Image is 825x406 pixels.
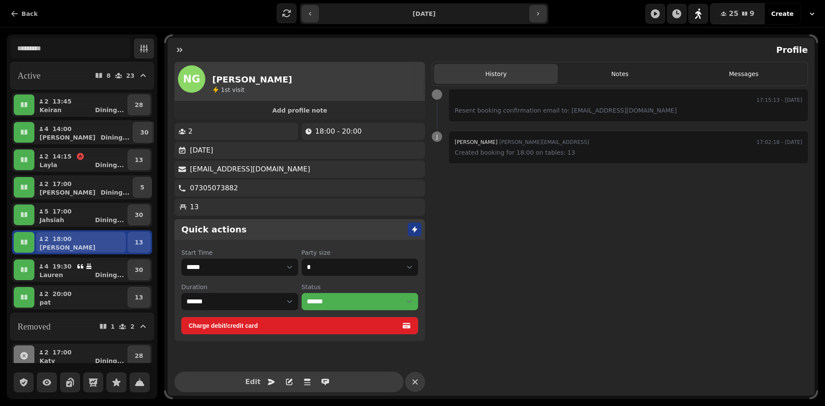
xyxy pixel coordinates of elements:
button: Add profile note [178,105,422,116]
p: 17:00 [52,348,72,357]
h2: [PERSON_NAME] [212,73,292,85]
button: History [434,64,558,84]
p: Dining ... [95,216,124,224]
p: 2 [44,235,49,243]
p: 4 [44,125,49,133]
button: 218:00[PERSON_NAME] [36,232,126,253]
button: Notes [558,64,681,84]
p: Dining ... [101,133,129,142]
p: 14:00 [52,125,72,133]
button: 220:00pat [36,287,126,308]
p: 5 [140,183,144,192]
button: 28 [128,345,150,366]
label: Start Time [181,248,298,257]
button: 5 [133,177,152,198]
p: 1 [111,324,115,330]
p: 13:45 [52,97,72,106]
p: Jahsiah [40,216,64,224]
p: pat [40,298,51,307]
button: 214:15LaylaDining... [36,150,126,170]
button: 30 [128,205,150,225]
p: 13 [135,156,143,164]
p: Keiran [40,106,61,114]
label: Status [302,283,419,291]
p: 14:15 [52,152,72,161]
p: 18:00 - 20:00 [315,126,362,137]
button: 28 [128,95,150,115]
p: Lauren [40,271,63,279]
div: [PERSON_NAME][EMAIL_ADDRESS] [455,137,589,147]
p: 13 [135,238,143,247]
span: 25 [729,10,738,17]
p: 2 [44,290,49,298]
p: [EMAIL_ADDRESS][DOMAIN_NAME] [190,164,310,174]
p: 8 [107,73,111,79]
label: Party size [302,248,419,257]
button: Edit [244,373,262,391]
p: Dining ... [95,106,124,114]
time: 17:15:13 - [DATE] [757,95,802,105]
p: 19:30 [52,262,72,271]
p: [PERSON_NAME] [40,133,95,142]
p: Layla [40,161,57,169]
p: 2 [44,152,49,161]
h2: Active [18,70,40,82]
span: Back [21,11,38,17]
button: 217:00KatyDining... [36,345,126,366]
button: Charge debit/credit card [181,317,418,334]
h2: Removed [18,321,51,333]
p: Dining ... [95,161,124,169]
p: 2 [44,97,49,106]
p: 23 [126,73,134,79]
p: 30 [140,128,148,137]
span: NG [183,74,200,84]
button: 30 [133,122,156,143]
p: 13 [190,202,199,212]
p: 30 [135,266,143,274]
p: 07305073882 [190,183,238,193]
p: 2 [188,126,192,137]
button: 217:00[PERSON_NAME]Dining... [36,177,131,198]
button: 414:00[PERSON_NAME]Dining... [36,122,131,143]
p: 2 [130,324,134,330]
button: 30 [128,259,150,280]
p: 28 [135,101,143,109]
button: Create [764,3,801,24]
p: 30 [135,211,143,219]
button: Back [3,5,45,22]
p: 18:00 [52,235,72,243]
p: 20:00 [52,290,72,298]
button: Messages [682,64,806,84]
span: [PERSON_NAME] [455,139,498,145]
button: 259 [710,3,764,24]
h2: Profile [773,44,808,56]
p: Dining ... [95,271,124,279]
p: [PERSON_NAME] [40,243,95,252]
p: 17:00 [52,180,72,188]
button: 213:45KeiranDining... [36,95,126,115]
button: 419:30LaurenDining... [36,259,126,280]
p: 28 [135,351,143,360]
span: 1 [221,86,225,93]
p: 2 [44,180,49,188]
p: visit [221,85,244,94]
button: 13 [128,150,150,170]
p: 5 [44,207,49,216]
time: 17:02:18 - [DATE] [757,137,802,147]
button: 13 [128,287,150,308]
span: Edit [248,379,258,385]
button: 517:00JahsiahDining... [36,205,126,225]
p: Dining ... [101,188,129,197]
button: Removed12 [10,313,154,340]
span: st [225,86,232,93]
span: J [436,134,438,139]
span: Add profile note [185,107,415,113]
p: Katy [40,357,55,365]
button: Active823 [10,62,154,89]
span: Create [771,11,794,17]
p: Dining ... [95,357,124,365]
p: [PERSON_NAME] [40,188,95,197]
p: 4 [44,262,49,271]
p: Created booking for 18:00 on tables: 13 [455,147,802,158]
p: 13 [135,293,143,302]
